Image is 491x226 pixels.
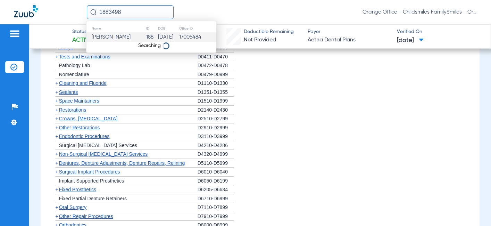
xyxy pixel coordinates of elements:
[138,43,161,48] span: Searching
[308,36,391,45] span: Aetna Dental Plans
[363,9,477,16] span: Orange Office - Childsmiles FamilySmiles - Orange St Dental Associates LLC - Orange General DBA A...
[397,36,424,45] span: [DATE]
[198,70,234,79] div: D0479-D0999
[244,37,276,43] span: Not Provided
[90,9,97,15] img: Search Icon
[198,185,234,194] div: D6205-D6634
[55,213,58,219] span: +
[179,25,216,32] th: Office ID
[59,151,148,157] span: Non-Surgical [MEDICAL_DATA] Services
[59,63,90,68] span: Pathology Lab
[59,80,107,86] span: Cleaning and Fluoride
[397,28,480,35] span: Verified On
[59,169,120,175] span: Surgical Implant Procedures
[198,203,234,212] div: D7110-D7899
[198,61,234,70] div: D0472-D0478
[158,25,179,32] th: DOB
[198,123,234,132] div: D2910-D2999
[86,25,146,32] th: Name
[92,34,131,40] span: [PERSON_NAME]
[55,134,58,139] span: +
[308,28,391,35] span: Payer
[55,116,58,121] span: +
[59,187,96,192] span: Fixed Prosthetics
[55,80,58,86] span: +
[146,25,157,32] th: ID
[198,159,234,168] div: D5110-D5999
[146,32,157,42] td: 188
[55,54,58,59] span: +
[55,98,58,104] span: +
[158,32,179,42] td: [DATE]
[59,134,110,139] span: Endodontic Procedures
[59,54,110,59] span: Tests and Examinations
[9,30,20,38] img: hamburger-icon
[72,28,92,35] span: Status
[59,107,86,113] span: Restorations
[198,141,234,150] div: D4210-D4286
[198,150,234,159] div: D4320-D4999
[59,143,137,148] span: Surgical [MEDICAL_DATA] Services
[59,125,100,130] span: Other Restorations
[198,194,234,203] div: D6710-D6999
[55,151,58,157] span: +
[59,89,78,95] span: Sealants
[198,168,234,177] div: D6010-D6040
[59,204,86,210] span: Oral Surgery
[59,72,89,77] span: Nomenclature
[59,213,113,219] span: Other Repair Procedures
[87,5,174,19] input: Search for patients
[59,45,73,50] span: X-rays
[198,177,234,186] div: D6050-D6199
[198,132,234,141] div: D3110-D3999
[55,125,58,130] span: +
[198,79,234,88] div: D1110-D1330
[55,187,58,192] span: +
[198,212,234,221] div: D7910-D7999
[55,160,58,166] span: +
[72,36,92,45] span: Active
[59,116,117,121] span: Crowns, [MEDICAL_DATA]
[179,32,216,42] td: 17005484
[456,193,491,226] iframe: Chat Widget
[198,106,234,115] div: D2140-D2430
[59,196,127,201] span: Fixed Partial Denture Retainers
[198,97,234,106] div: D1510-D1999
[55,169,58,175] span: +
[59,98,99,104] span: Space Maintainers
[198,114,234,123] div: D2510-D2799
[55,204,58,210] span: +
[59,178,124,184] span: Implant Supported Prosthetics
[59,160,185,166] span: Dentures, Denture Adjustments, Denture Repairs, Relining
[244,28,294,35] span: Deductible Remaining
[55,107,58,113] span: +
[198,88,234,97] div: D1351-D1355
[55,89,58,95] span: +
[198,53,234,62] div: D0411-D0470
[14,5,38,17] img: Zuub Logo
